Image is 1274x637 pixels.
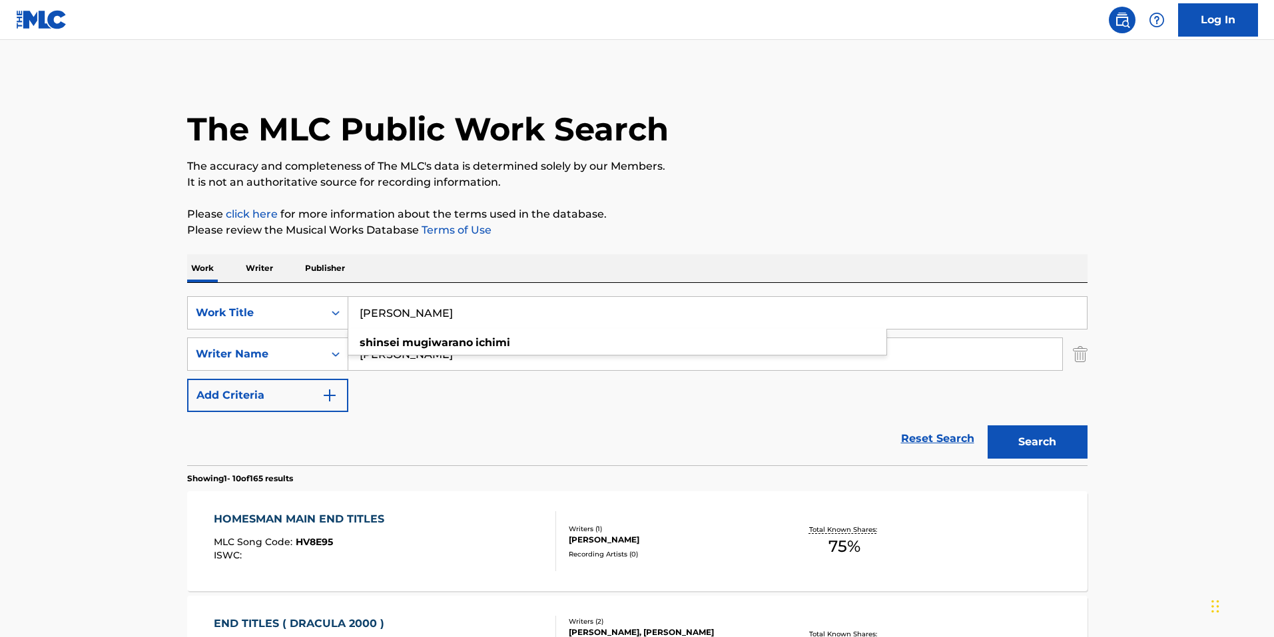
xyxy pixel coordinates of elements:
span: 75 % [828,534,860,558]
div: Help [1143,7,1170,33]
div: HOMESMAN MAIN END TITLES [214,511,391,527]
a: Terms of Use [419,224,491,236]
span: MLC Song Code : [214,536,296,548]
a: click here [226,208,278,220]
img: Delete Criterion [1073,337,1088,371]
strong: mugiwarano [402,336,473,349]
img: search [1114,12,1130,28]
p: Please review the Musical Works Database [187,222,1088,238]
span: ISWC : [214,549,245,561]
div: [PERSON_NAME] [569,534,770,546]
p: Please for more information about the terms used in the database. [187,206,1088,222]
form: Search Form [187,296,1088,465]
iframe: Chat Widget [1207,573,1274,637]
span: HV8E95 [296,536,333,548]
a: Reset Search [894,424,981,453]
button: Search [988,425,1088,459]
img: MLC Logo [16,10,67,29]
p: The accuracy and completeness of The MLC's data is determined solely by our Members. [187,158,1088,174]
div: Writers ( 1 ) [569,524,770,534]
p: Publisher [301,254,349,282]
div: Writers ( 2 ) [569,616,770,626]
p: Work [187,254,218,282]
div: Writer Name [196,346,316,362]
h1: The MLC Public Work Search [187,109,669,149]
a: Public Search [1109,7,1135,33]
p: Total Known Shares: [809,525,880,534]
div: END TITLES ( DRACULA 2000 ) [214,616,391,632]
div: Drag [1211,586,1219,626]
img: help [1149,12,1165,28]
strong: shinsei [360,336,400,349]
div: Work Title [196,305,316,321]
p: It is not an authoritative source for recording information. [187,174,1088,190]
p: Writer [242,254,277,282]
strong: ichimi [476,336,510,349]
div: Recording Artists ( 0 ) [569,549,770,559]
button: Add Criteria [187,379,348,412]
p: Showing 1 - 10 of 165 results [187,473,293,485]
a: HOMESMAN MAIN END TITLESMLC Song Code:HV8E95ISWC:Writers (1)[PERSON_NAME]Recording Artists (0)Tot... [187,491,1088,591]
a: Log In [1178,3,1258,37]
img: 9d2ae6d4665cec9f34b9.svg [322,387,338,403]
